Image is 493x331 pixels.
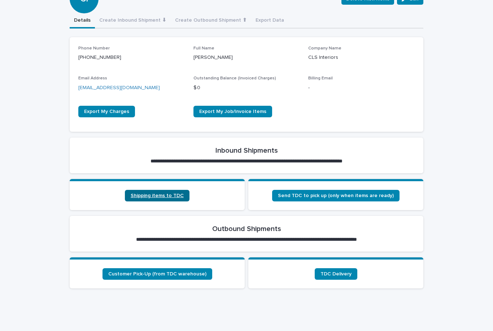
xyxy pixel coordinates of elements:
h2: Outbound Shipments [212,225,281,233]
p: - [308,84,415,92]
a: TDC Delivery [315,268,357,280]
span: Export My Job/Invoice Items [199,109,266,114]
a: Shipping items to TDC [125,190,189,201]
a: Export My Job/Invoice Items [193,106,272,117]
span: Export My Charges [84,109,129,114]
span: Outstanding Balance (Invoiced Charges) [193,76,276,80]
span: TDC Delivery [320,271,352,276]
button: Create Inbound Shipment ⬇ [95,13,171,29]
p: [PERSON_NAME] [193,54,300,61]
span: Shipping items to TDC [131,193,184,198]
button: Export Data [251,13,288,29]
a: [PHONE_NUMBER] [78,55,121,60]
button: Details [70,13,95,29]
button: Create Outbound Shipment ⬆ [171,13,251,29]
span: Send TDC to pick up (only when items are ready) [278,193,394,198]
a: [EMAIL_ADDRESS][DOMAIN_NAME] [78,85,160,90]
span: Billing Email [308,76,333,80]
a: Send TDC to pick up (only when items are ready) [272,190,400,201]
span: Phone Number [78,46,110,51]
span: Company Name [308,46,341,51]
a: Customer Pick-Up (from TDC warehouse) [102,268,212,280]
span: Customer Pick-Up (from TDC warehouse) [108,271,206,276]
span: Full Name [193,46,214,51]
h2: Inbound Shipments [215,146,278,155]
a: Export My Charges [78,106,135,117]
p: CLS Interiors [308,54,415,61]
span: Email Address [78,76,107,80]
p: $ 0 [193,84,300,92]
